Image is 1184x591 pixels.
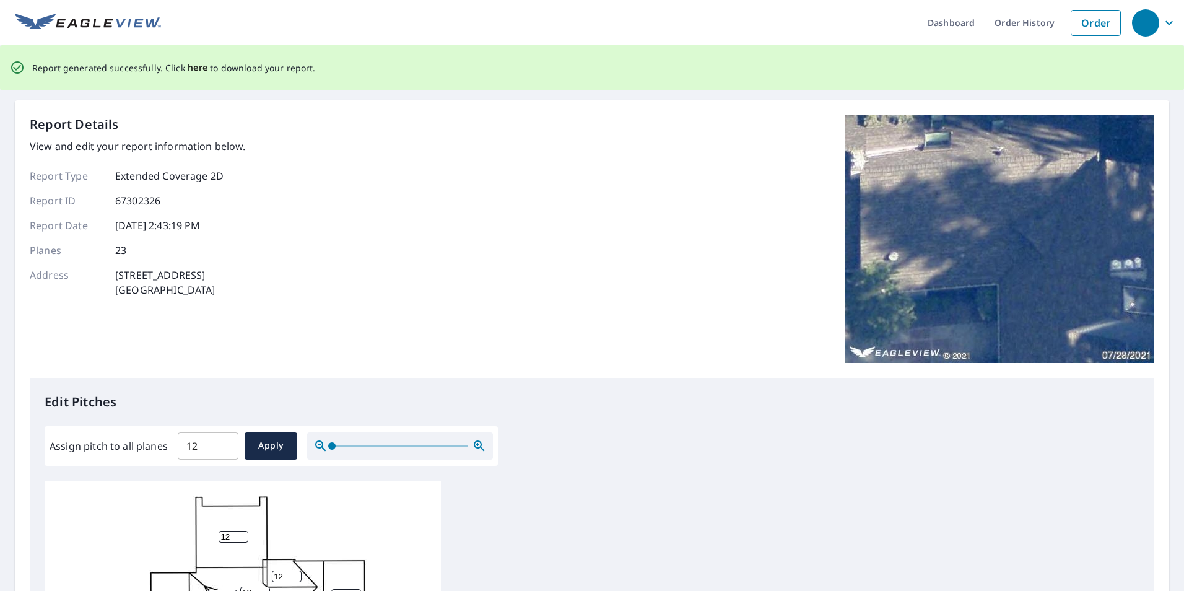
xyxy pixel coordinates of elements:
p: Report generated successfully. Click to download your report. [32,60,316,76]
img: EV Logo [15,14,161,32]
p: Extended Coverage 2D [115,169,224,183]
p: Planes [30,243,104,258]
label: Assign pitch to all planes [50,439,168,453]
p: View and edit your report information below. [30,139,246,154]
span: Apply [255,438,287,453]
img: Top image [845,115,1154,363]
p: Report Type [30,169,104,183]
input: 00.0 [178,429,238,463]
p: Report Details [30,115,119,134]
a: Order [1071,10,1121,36]
p: 67302326 [115,193,160,208]
p: Address [30,268,104,297]
p: [DATE] 2:43:19 PM [115,218,201,233]
p: Report Date [30,218,104,233]
button: Apply [245,432,297,460]
p: Edit Pitches [45,393,1139,411]
p: Report ID [30,193,104,208]
button: here [188,60,208,76]
p: 23 [115,243,126,258]
p: [STREET_ADDRESS] [GEOGRAPHIC_DATA] [115,268,215,297]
